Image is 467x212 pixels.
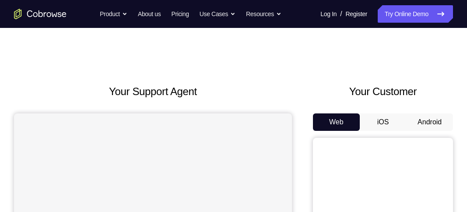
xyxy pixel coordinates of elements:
[340,9,342,19] span: /
[14,9,67,19] a: Go to the home page
[313,84,453,99] h2: Your Customer
[378,5,453,23] a: Try Online Demo
[406,113,453,131] button: Android
[200,5,235,23] button: Use Cases
[246,5,281,23] button: Resources
[171,5,189,23] a: Pricing
[346,5,367,23] a: Register
[138,5,161,23] a: About us
[313,113,360,131] button: Web
[100,5,127,23] button: Product
[14,84,292,99] h2: Your Support Agent
[320,5,337,23] a: Log In
[360,113,407,131] button: iOS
